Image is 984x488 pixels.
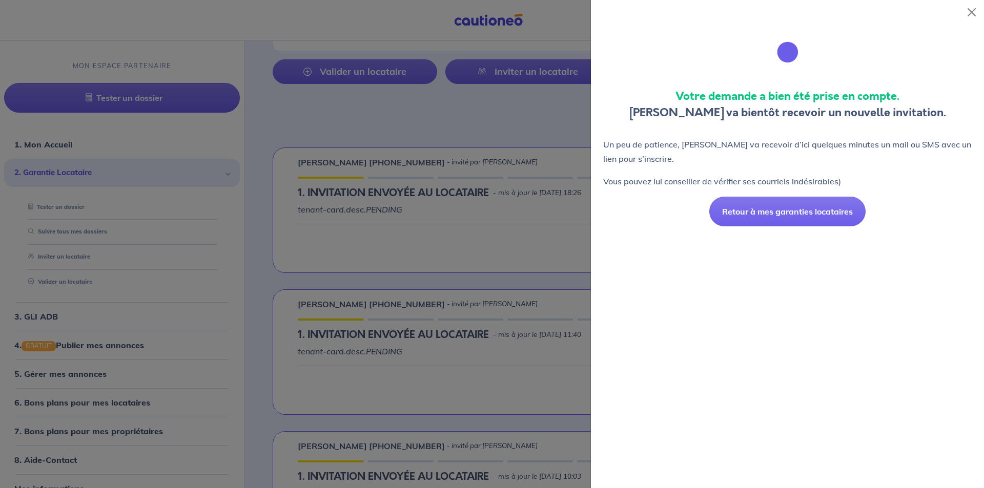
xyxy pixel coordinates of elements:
p: [PERSON_NAME] va bientôt recevoir un nouvelle invitation. [603,88,972,121]
p: Un peu de patience, [PERSON_NAME] va recevoir d’ici quelques minutes un mail ou SMS avec un lien ... [603,137,972,166]
strong: Votre demande a bien été prise en compte. [675,88,899,104]
button: Close [963,4,980,20]
img: illu_invit.svg [760,25,815,80]
button: Retour à mes garanties locataires [709,197,866,226]
p: Vous pouvez lui conseiller de vérifier ses courriels indésirables) [603,174,972,188]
